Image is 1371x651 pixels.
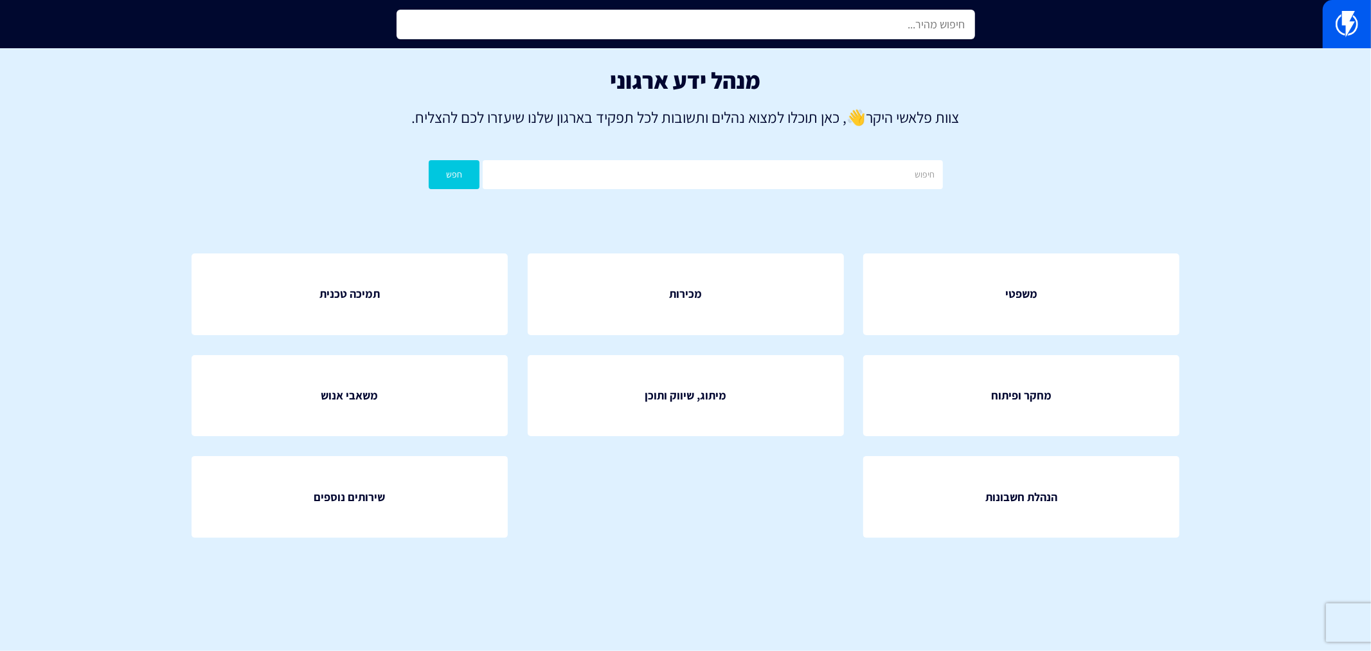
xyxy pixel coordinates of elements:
a: משפטי [863,253,1179,335]
a: משאבי אנוש [192,355,508,437]
a: הנהלת חשבונות [863,456,1179,538]
h1: מנהל ידע ארגוני [19,68,1352,93]
span: משפטי [1005,286,1037,302]
a: מיתוג, שיווק ותוכן [528,355,844,437]
span: מחקר ופיתוח [991,387,1052,404]
span: מיתוג, שיווק ותוכן [645,387,726,404]
span: שירותים נוספים [314,489,385,506]
p: צוות פלאשי היקר , כאן תוכלו למצוא נהלים ותשובות לכל תפקיד בארגון שלנו שיעזרו לכם להצליח. [19,106,1352,128]
a: שירותים נוספים [192,456,508,538]
input: חיפוש מהיר... [397,10,975,39]
strong: 👋 [847,107,866,127]
button: חפש [429,160,480,189]
span: תמיכה טכנית [319,286,380,302]
span: מכירות [669,286,702,302]
a: תמיכה טכנית [192,253,508,335]
span: הנהלת חשבונות [985,489,1057,506]
a: מכירות [528,253,844,335]
input: חיפוש [483,160,942,189]
span: משאבי אנוש [321,387,378,404]
a: מחקר ופיתוח [863,355,1179,437]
